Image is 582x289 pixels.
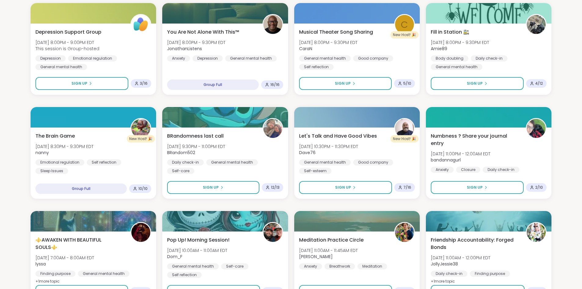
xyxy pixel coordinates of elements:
div: Self-care [167,168,194,174]
img: Nicholas [395,223,414,242]
div: Daily check-in [431,271,467,277]
div: Breathwork [324,263,355,269]
div: Anxiety [431,167,454,173]
div: General mental health [167,263,219,269]
div: New Host! 🎉 [127,135,155,143]
div: Good company [353,55,393,61]
img: lyssa [131,223,150,242]
button: Sign Up [299,77,392,90]
b: BRandom502 [167,150,195,156]
span: Sign Up [467,185,483,190]
div: Anxiety [167,55,190,61]
div: General mental health [299,55,351,61]
div: General mental health [78,271,130,277]
div: Anxiety [299,263,322,269]
span: 5 / 10 [403,81,411,86]
span: [DATE] 11:00AM - 12:00PM EDT [431,255,490,261]
img: bandannagurl [527,119,546,138]
span: [DATE] 10:00AM - 11:00AM EDT [167,247,227,254]
div: Self-care [221,263,248,269]
span: Sign Up [71,81,87,86]
div: Group Full [167,80,258,90]
span: 3 / 16 [140,81,148,86]
b: [PERSON_NAME] [299,254,333,260]
span: BRandomness last call [167,132,224,140]
span: Friendship Accountability: Forged Bonds [431,236,519,251]
span: [DATE] 7:00AM - 8:00AM EDT [35,255,94,261]
div: Meditation [357,263,387,269]
button: Sign Up [167,181,259,194]
div: Daily check-in [483,167,519,173]
span: You Are Not Alone With This™ [167,28,239,36]
span: [DATE] 8:00PM - 9:00PM EDT [35,39,99,46]
span: [DATE] 8:00PM - 9:30PM EDT [299,39,357,46]
img: Amie89 [527,15,546,34]
div: Self-esteem [299,168,331,174]
span: Let's Talk and Have Good Vibes [299,132,377,140]
b: JollyJessie38 [431,261,458,267]
div: Daily check-in [167,159,204,165]
span: [DATE] 8:30PM - 9:30PM EDT [35,143,93,150]
span: [DATE] 9:30PM - 11:00PM EDT [167,143,225,150]
div: Self reflection [299,64,334,70]
div: Closure [456,167,480,173]
span: [DATE] 8:00PM - 9:30PM EDT [431,39,489,46]
div: Emotional regulation [35,159,84,165]
button: Sign Up [431,181,524,194]
span: 12 / 13 [271,185,280,190]
div: Daily check-in [471,55,507,61]
div: Good company [353,159,393,165]
div: General mental health [299,159,351,165]
div: General mental health [225,55,277,61]
img: JonathanListens [263,15,282,34]
div: Depression [192,55,223,61]
span: Sign Up [203,185,219,190]
b: lyssa [35,261,46,267]
span: 4 / 12 [535,81,543,86]
span: ⚜️AWAKEN WITH BEAUTIFUL SOULS⚜️ [35,236,124,251]
img: BRandom502 [263,119,282,138]
span: Numbness ? Share your journal entry [431,132,519,147]
div: New Host! 🎉 [390,31,419,39]
span: Sign Up [467,81,483,86]
span: 2 / 10 [535,185,543,190]
div: Body doubling [431,55,468,61]
span: [DATE] 11:00PM - 12:00AM EDT [431,151,490,157]
span: Sign Up [335,185,351,190]
div: General mental health [431,64,482,70]
b: CaraN [299,46,312,52]
span: 10 / 10 [138,186,148,191]
span: This session is Group-hosted [35,46,99,52]
span: [DATE] 10:30PM - 11:30PM EDT [299,143,358,150]
b: JonathanListens [167,46,202,52]
div: Group Full [35,183,127,194]
div: Finding purpose [35,271,75,277]
div: Self reflection [87,159,121,165]
button: Sign Up [431,77,524,90]
b: nanny [35,150,49,156]
button: Sign Up [299,181,392,194]
b: Amie89 [431,46,447,52]
span: Sign Up [335,81,351,86]
b: Dom_F [167,254,182,260]
div: General mental health [206,159,258,165]
b: bandannagurl [431,157,461,163]
span: C [401,17,408,32]
span: [DATE] 8:00PM - 9:30PM EDT [167,39,225,46]
img: JollyJessie38 [527,223,546,242]
div: General mental health [35,64,87,70]
div: Self reflection [167,272,202,278]
span: The Brain Game [35,132,75,140]
span: [DATE] 11:00AM - 11:45AM EDT [299,247,358,254]
img: nanny [131,119,150,138]
img: Dom_F [263,223,282,242]
span: Fill in Station 🚉 [431,28,469,36]
div: Depression [35,55,66,61]
img: ShareWell [131,15,150,34]
span: Depression Support Group [35,28,101,36]
div: Finding purpose [470,271,510,277]
b: Dave76 [299,150,316,156]
span: 7 / 16 [404,185,411,190]
span: Pop Up! Morning Session! [167,236,229,244]
span: 16 / 16 [270,82,280,87]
